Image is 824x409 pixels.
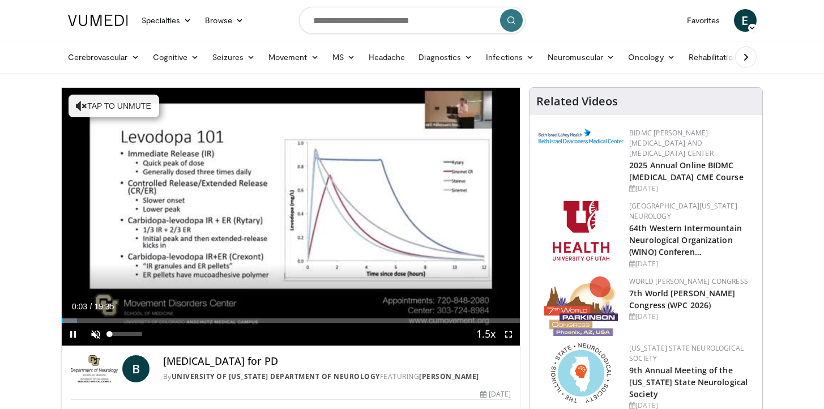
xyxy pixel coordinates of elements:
button: Unmute [84,323,107,346]
h4: Related Videos [536,95,618,108]
div: [DATE] [629,184,753,194]
a: [PERSON_NAME] [419,372,479,381]
a: Specialties [135,9,199,32]
span: 19:35 [94,302,114,311]
a: Movement [262,46,326,69]
a: B [122,355,150,382]
h4: [MEDICAL_DATA] for PD [163,355,511,368]
img: c96b19ec-a48b-46a9-9095-935f19585444.png.150x105_q85_autocrop_double_scale_upscale_version-0.2.png [539,129,624,143]
a: 9th Annual Meeting of the [US_STATE] State Neurological Society [629,365,748,399]
a: Browse [198,9,250,32]
a: Headache [362,46,412,69]
a: BIDMC [PERSON_NAME][MEDICAL_DATA] and [MEDICAL_DATA] Center [629,128,714,158]
a: MS [326,46,362,69]
a: Infections [479,46,541,69]
div: [DATE] [629,312,753,322]
a: World [PERSON_NAME] Congress [629,276,748,286]
div: By FEATURING [163,372,511,382]
a: Diagnostics [412,46,479,69]
input: Search topics, interventions [299,7,526,34]
a: 7th World [PERSON_NAME] Congress (WPC 2026) [629,288,735,310]
a: Seizures [206,46,262,69]
span: / [90,302,92,311]
a: 64th Western Intermountain Neurological Organization (WINO) Conferen… [629,223,742,257]
a: Rehabilitation [682,46,744,69]
div: [DATE] [629,259,753,269]
img: University of Colorado Department of Neurology [71,355,118,382]
img: VuMedi Logo [68,15,128,26]
div: Progress Bar [62,318,520,323]
a: Cerebrovascular [61,46,146,69]
a: [US_STATE] State Neurological Society [629,343,744,363]
img: 71a8b48c-8850-4916-bbdd-e2f3ccf11ef9.png.150x105_q85_autocrop_double_scale_upscale_version-0.2.png [551,343,611,403]
button: Tap to unmute [69,95,159,117]
video-js: Video Player [62,88,520,346]
button: Playback Rate [475,323,497,346]
a: 2025 Annual Online BIDMC [MEDICAL_DATA] CME Course [629,160,744,182]
a: [GEOGRAPHIC_DATA][US_STATE] Neurology [629,201,737,221]
img: f6362829-b0a3-407d-a044-59546adfd345.png.150x105_q85_autocrop_double_scale_upscale_version-0.2.png [553,201,609,261]
img: 16fe1da8-a9a0-4f15-bd45-1dd1acf19c34.png.150x105_q85_autocrop_double_scale_upscale_version-0.2.png [544,276,618,336]
a: Cognitive [146,46,206,69]
a: Neuromuscular [541,46,621,69]
a: Favorites [680,9,727,32]
div: Volume Level [110,332,142,336]
button: Pause [62,323,84,346]
a: E [734,9,757,32]
button: Fullscreen [497,323,520,346]
span: 0:03 [72,302,87,311]
a: University of [US_STATE] Department of Neurology [172,372,380,381]
div: [DATE] [480,389,511,399]
a: Oncology [621,46,682,69]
